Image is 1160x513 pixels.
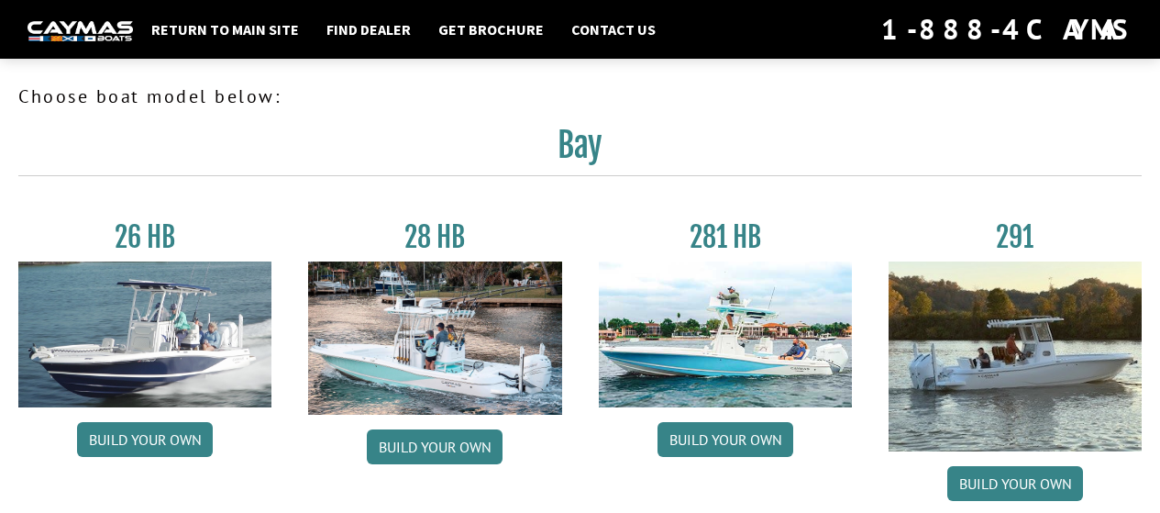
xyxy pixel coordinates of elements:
a: Get Brochure [429,17,553,41]
div: 1-888-4CAYMAS [881,9,1132,50]
img: white-logo-c9c8dbefe5ff5ceceb0f0178aa75bf4bb51f6bca0971e226c86eb53dfe498488.png [28,21,133,40]
a: Build your own [947,466,1083,501]
a: Build your own [657,422,793,457]
img: 26_new_photo_resized.jpg [18,262,271,407]
h3: 291 [889,220,1142,254]
img: 28_hb_thumbnail_for_caymas_connect.jpg [308,262,561,415]
h3: 28 HB [308,220,561,254]
a: Contact Us [562,17,665,41]
h3: 281 HB [599,220,852,254]
h2: Bay [18,125,1142,176]
a: Build your own [77,422,213,457]
a: Return to main site [142,17,308,41]
a: Build your own [367,429,503,464]
img: 291_Thumbnail.jpg [889,262,1142,452]
p: Choose boat model below: [18,83,1142,110]
img: 28-hb-twin.jpg [599,262,852,407]
a: Find Dealer [317,17,420,41]
h3: 26 HB [18,220,271,254]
